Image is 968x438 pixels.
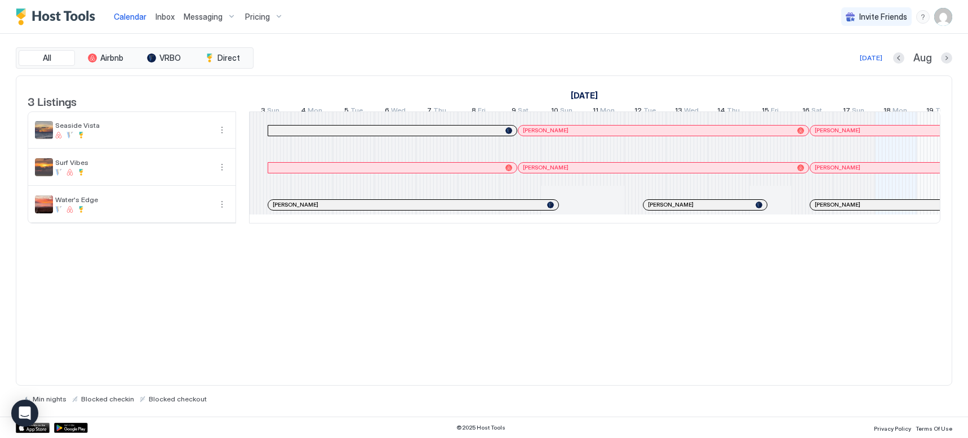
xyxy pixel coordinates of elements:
[934,8,952,26] div: User profile
[55,195,211,204] span: Water's Edge
[350,106,363,118] span: Tue
[344,106,349,118] span: 5
[11,400,38,427] div: Open Intercom Messenger
[261,106,265,118] span: 3
[33,395,66,403] span: Min nights
[184,12,223,22] span: Messaging
[634,106,642,118] span: 12
[391,106,406,118] span: Wed
[19,50,75,66] button: All
[43,53,51,63] span: All
[100,53,123,63] span: Airbnb
[149,395,207,403] span: Blocked checkout
[509,104,531,120] a: August 9, 2025
[81,395,134,403] span: Blocked checkin
[815,127,860,134] span: [PERSON_NAME]
[840,104,867,120] a: August 17, 2025
[648,201,694,208] span: [PERSON_NAME]
[560,106,572,118] span: Sun
[672,104,701,120] a: August 13, 2025
[156,12,175,21] span: Inbox
[874,422,911,433] a: Privacy Policy
[523,127,569,134] span: [PERSON_NAME]
[424,104,449,120] a: August 7, 2025
[273,201,318,208] span: [PERSON_NAME]
[675,106,682,118] span: 13
[815,164,860,171] span: [PERSON_NAME]
[518,106,529,118] span: Sat
[267,106,279,118] span: Sun
[860,53,882,63] div: [DATE]
[427,106,432,118] span: 7
[114,11,146,23] a: Calendar
[258,104,282,120] a: August 3, 2025
[916,422,952,433] a: Terms Of Use
[859,12,907,22] span: Invite Friends
[194,50,251,66] button: Direct
[727,106,740,118] span: Thu
[478,106,486,118] span: Fri
[923,104,951,120] a: August 19, 2025
[456,424,505,431] span: © 2025 Host Tools
[215,160,229,174] div: menu
[35,121,53,139] div: listing image
[35,158,53,176] div: listing image
[893,52,904,64] button: Previous month
[874,425,911,432] span: Privacy Policy
[548,104,575,120] a: August 10, 2025
[308,106,322,118] span: Mon
[433,106,446,118] span: Thu
[714,104,743,120] a: August 14, 2025
[568,87,601,104] a: August 3, 2025
[159,53,181,63] span: VRBO
[301,106,306,118] span: 4
[16,47,254,69] div: tab-group
[600,106,615,118] span: Mon
[843,106,850,118] span: 17
[35,195,53,213] div: listing image
[852,106,864,118] span: Sun
[245,12,270,22] span: Pricing
[215,123,229,137] div: menu
[54,423,88,433] a: Google Play Store
[16,8,100,25] a: Host Tools Logo
[717,106,725,118] span: 14
[512,106,516,118] span: 9
[156,11,175,23] a: Inbox
[590,104,618,120] a: August 11, 2025
[382,104,408,120] a: August 6, 2025
[892,106,907,118] span: Mon
[469,104,489,120] a: August 8, 2025
[136,50,192,66] button: VRBO
[385,106,389,118] span: 6
[941,52,952,64] button: Next month
[883,106,891,118] span: 18
[935,106,948,118] span: Tue
[16,423,50,433] a: App Store
[759,104,781,120] a: August 15, 2025
[77,50,134,66] button: Airbnb
[916,425,952,432] span: Terms Of Use
[55,121,211,129] span: Seaside Vista
[858,51,884,65] button: [DATE]
[472,106,476,118] span: 8
[762,106,769,118] span: 15
[114,12,146,21] span: Calendar
[593,106,598,118] span: 11
[643,106,656,118] span: Tue
[881,104,910,120] a: August 18, 2025
[215,123,229,137] button: More options
[800,104,825,120] a: August 16, 2025
[913,52,932,65] span: Aug
[771,106,779,118] span: Fri
[916,10,930,24] div: menu
[811,106,822,118] span: Sat
[55,158,211,167] span: Surf Vibes
[215,198,229,211] div: menu
[523,164,569,171] span: [PERSON_NAME]
[215,198,229,211] button: More options
[28,92,77,109] span: 3 Listings
[298,104,325,120] a: August 4, 2025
